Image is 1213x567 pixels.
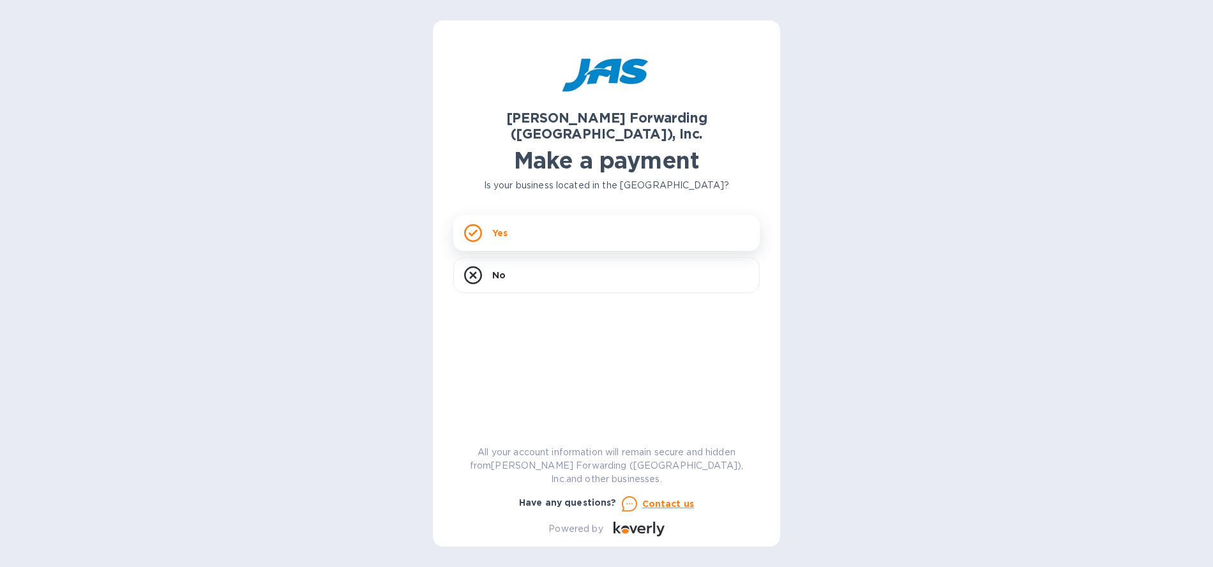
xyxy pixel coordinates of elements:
p: All your account information will remain secure and hidden from [PERSON_NAME] Forwarding ([GEOGRA... [453,446,760,486]
p: No [492,269,506,282]
u: Contact us [642,499,695,509]
h1: Make a payment [453,147,760,174]
p: Yes [492,227,508,239]
p: Powered by [548,522,603,536]
b: Have any questions? [519,497,617,508]
b: [PERSON_NAME] Forwarding ([GEOGRAPHIC_DATA]), Inc. [506,110,707,142]
p: Is your business located in the [GEOGRAPHIC_DATA]? [453,179,760,192]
